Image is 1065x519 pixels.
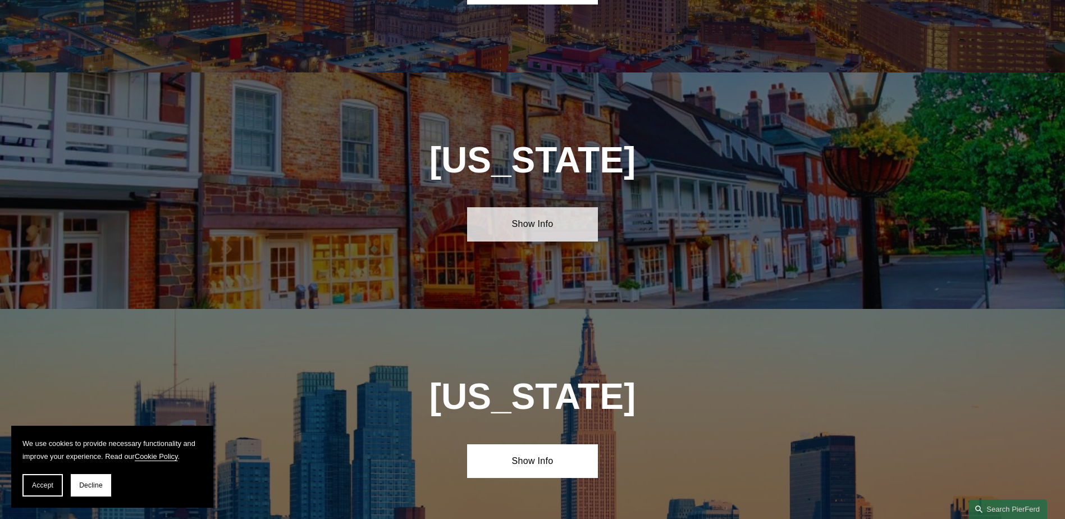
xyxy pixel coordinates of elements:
[369,376,696,417] h1: [US_STATE]
[32,481,53,489] span: Accept
[11,426,213,508] section: Cookie banner
[467,207,598,241] a: Show Info
[22,437,202,463] p: We use cookies to provide necessary functionality and improve your experience. Read our .
[22,474,63,497] button: Accept
[369,140,696,181] h1: [US_STATE]
[968,499,1047,519] a: Search this site
[467,444,598,478] a: Show Info
[71,474,111,497] button: Decline
[79,481,103,489] span: Decline
[135,452,178,461] a: Cookie Policy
